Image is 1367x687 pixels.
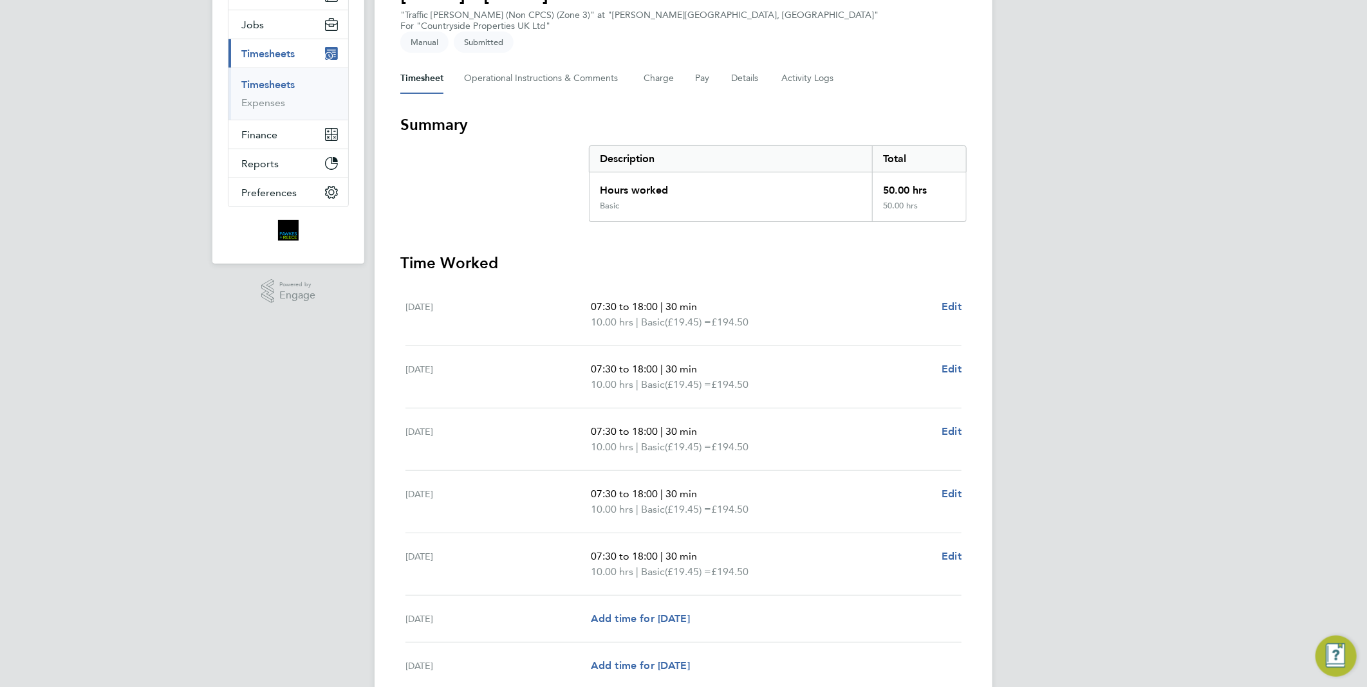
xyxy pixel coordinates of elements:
span: | [636,378,638,390]
span: (£19.45) = [665,565,711,578]
span: | [636,316,638,328]
span: 10.00 hrs [591,565,633,578]
a: Edit [942,549,962,564]
button: Activity Logs [781,63,835,94]
span: 30 min [665,300,697,313]
div: [DATE] [405,549,591,580]
span: 10.00 hrs [591,503,633,515]
div: [DATE] [405,299,591,330]
span: 07:30 to 18:00 [591,363,658,375]
div: [DATE] [405,611,591,627]
span: 30 min [665,363,697,375]
span: (£19.45) = [665,378,711,390]
span: £194.50 [711,378,749,390]
button: Jobs [228,10,348,39]
span: 30 min [665,425,697,437]
span: Edit [942,488,962,500]
div: Summary [589,145,967,222]
span: 10.00 hrs [591,316,633,328]
span: £194.50 [711,503,749,515]
div: [DATE] [405,362,591,392]
span: Basic [641,502,665,517]
div: 50.00 hrs [872,172,966,201]
button: Details [731,63,761,94]
a: Edit [942,486,962,502]
span: 10.00 hrs [591,441,633,453]
span: £194.50 [711,565,749,578]
span: | [660,550,663,562]
span: | [636,503,638,515]
span: Basic [641,377,665,392]
a: Powered byEngage [261,279,316,304]
a: Go to home page [228,220,349,241]
span: Preferences [241,187,297,199]
span: | [660,488,663,500]
span: Add time for [DATE] [591,612,690,625]
span: 10.00 hrs [591,378,633,390]
span: 07:30 to 18:00 [591,425,658,437]
span: £194.50 [711,441,749,453]
button: Pay [695,63,711,94]
a: Edit [942,362,962,377]
span: Finance [241,129,277,141]
div: [DATE] [405,424,591,455]
button: Charge [644,63,674,94]
button: Timesheets [228,39,348,68]
span: | [636,565,638,578]
button: Engage Resource Center [1316,636,1357,677]
button: Reports [228,149,348,178]
span: 30 min [665,488,697,500]
span: Jobs [241,19,264,31]
button: Operational Instructions & Comments [464,63,623,94]
span: | [660,300,663,313]
div: 50.00 hrs [872,201,966,221]
span: 07:30 to 18:00 [591,550,658,562]
span: Basic [641,439,665,455]
span: Engage [279,290,315,301]
span: Edit [942,425,962,437]
a: Edit [942,424,962,439]
span: 07:30 to 18:00 [591,488,658,500]
span: Basic [641,315,665,330]
div: Description [590,146,872,172]
span: | [660,425,663,437]
span: Timesheets [241,48,295,60]
div: "Traffic [PERSON_NAME] (Non CPCS) (Zone 3)" at "[PERSON_NAME][GEOGRAPHIC_DATA], [GEOGRAPHIC_DATA]" [400,10,879,32]
div: Basic [600,201,619,211]
h3: Summary [400,114,967,135]
span: This timesheet is Submitted. [454,32,514,53]
span: Edit [942,363,962,375]
span: £194.50 [711,316,749,328]
a: Add time for [DATE] [591,611,690,627]
button: Preferences [228,178,348,206]
span: | [636,441,638,453]
span: | [660,363,663,375]
span: 07:30 to 18:00 [591,300,658,313]
span: This timesheet was manually created. [400,32,449,53]
span: Powered by [279,279,315,290]
div: [DATE] [405,658,591,673]
h3: Time Worked [400,253,967,273]
span: Edit [942,550,962,562]
span: Reports [241,158,279,170]
div: Total [872,146,966,172]
a: Edit [942,299,962,315]
img: bromak-logo-retina.png [278,220,299,241]
span: (£19.45) = [665,441,711,453]
button: Timesheet [400,63,443,94]
div: [DATE] [405,486,591,517]
a: Expenses [241,96,285,109]
span: Basic [641,564,665,580]
span: (£19.45) = [665,316,711,328]
span: (£19.45) = [665,503,711,515]
a: Add time for [DATE] [591,658,690,673]
span: 30 min [665,550,697,562]
div: For "Countryside Properties UK Ltd" [400,21,879,32]
div: Hours worked [590,172,872,201]
span: Add time for [DATE] [591,659,690,672]
span: Edit [942,300,962,313]
div: Timesheets [228,68,348,120]
a: Timesheets [241,78,295,91]
button: Finance [228,120,348,149]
